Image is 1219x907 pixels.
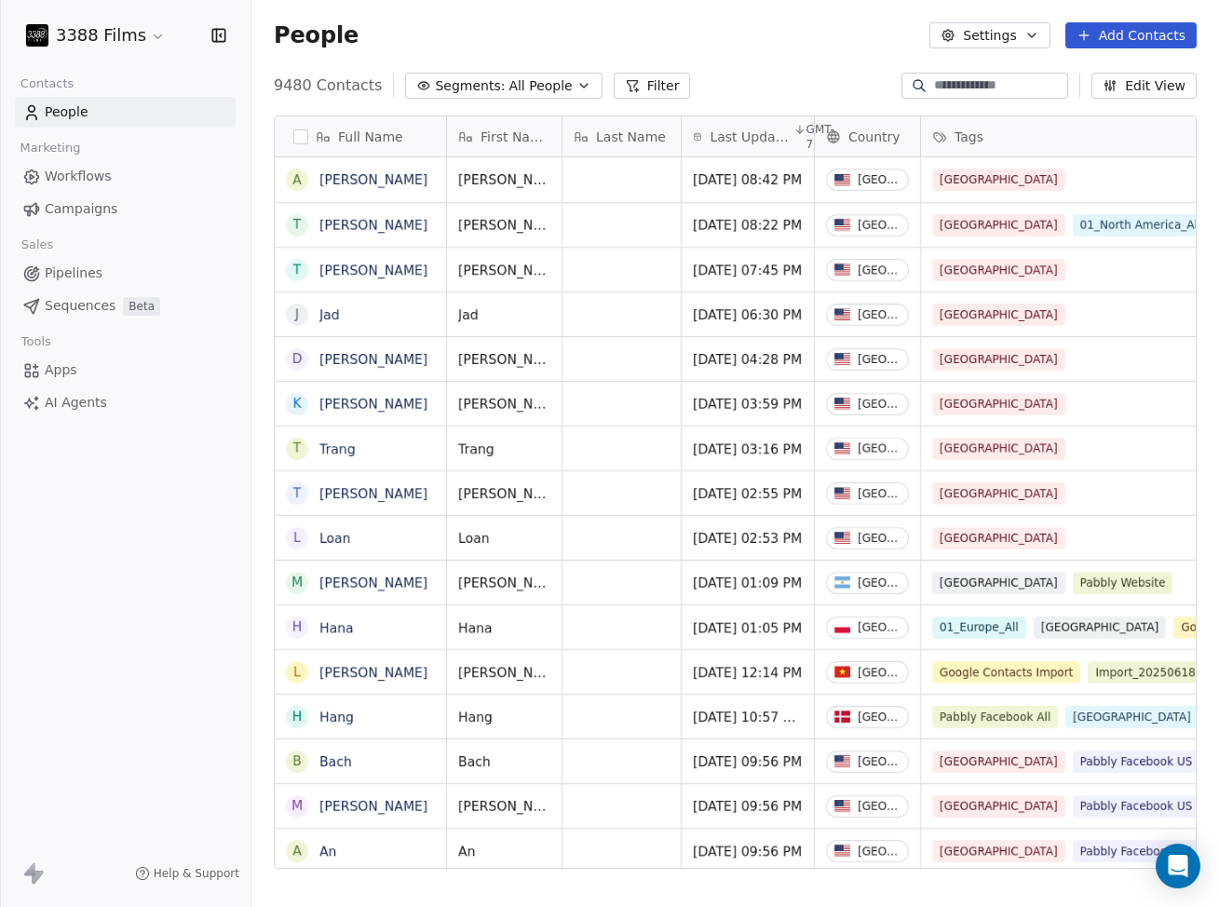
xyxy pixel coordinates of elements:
[932,751,1065,773] span: [GEOGRAPHIC_DATA]
[932,348,1065,371] span: [GEOGRAPHIC_DATA]
[1091,73,1197,99] button: Edit View
[682,116,814,156] div: Last Updated DateGMT-7
[293,528,301,548] div: L
[562,116,681,156] div: Last Name
[693,574,803,592] span: [DATE] 01:09 PM
[458,305,550,324] span: Jad
[15,194,236,224] a: Campaigns
[319,620,354,635] a: Hana
[858,666,901,679] div: [GEOGRAPHIC_DATA]
[447,116,562,156] div: First Name
[435,76,505,96] span: Segments:
[135,866,239,881] a: Help & Support
[858,219,901,232] div: [GEOGRAPHIC_DATA]
[319,263,427,278] a: [PERSON_NAME]
[710,128,789,146] span: Last Updated Date
[932,706,1058,728] span: Pabbly Facebook All
[319,844,336,859] a: An
[693,708,803,726] span: [DATE] 10:57 AM
[458,663,550,682] span: [PERSON_NAME]
[932,527,1065,549] span: [GEOGRAPHIC_DATA]
[123,297,160,316] span: Beta
[1156,844,1200,888] div: Open Intercom Messenger
[1065,22,1197,48] button: Add Contacts
[1073,214,1209,237] span: 01_North America_All
[291,573,303,592] div: M
[955,128,983,146] span: Tags
[932,482,1065,505] span: [GEOGRAPHIC_DATA]
[26,24,48,47] img: 3388Films_Logo_White.jpg
[319,172,427,187] a: [PERSON_NAME]
[293,483,302,503] div: T
[458,752,550,771] span: Bach
[458,261,550,279] span: [PERSON_NAME]
[932,304,1065,326] span: [GEOGRAPHIC_DATA]
[458,708,550,726] span: Hang
[45,167,112,186] span: Workflows
[693,350,803,369] span: [DATE] 04:28 PM
[932,393,1065,415] span: [GEOGRAPHIC_DATA]
[458,440,550,458] span: Trang
[292,841,302,860] div: A
[1073,572,1173,594] span: Pabbly Website
[596,128,666,146] span: Last Name
[693,529,803,548] span: [DATE] 02:53 PM
[693,752,803,771] span: [DATE] 09:56 PM
[319,218,427,233] a: [PERSON_NAME]
[458,574,550,592] span: [PERSON_NAME]
[932,259,1065,281] span: [GEOGRAPHIC_DATA]
[45,264,102,283] span: Pipelines
[292,617,303,637] div: H
[13,231,61,259] span: Sales
[319,665,427,680] a: [PERSON_NAME]
[458,484,550,503] span: [PERSON_NAME]
[693,440,803,458] span: [DATE] 03:16 PM
[815,116,920,156] div: Country
[275,157,447,870] div: grid
[15,161,236,192] a: Workflows
[292,707,303,726] div: H
[15,97,236,128] a: People
[858,800,901,813] div: [GEOGRAPHIC_DATA]
[458,842,550,860] span: An
[693,618,803,637] span: [DATE] 01:05 PM
[293,215,302,235] div: T
[858,576,901,589] div: [GEOGRAPHIC_DATA]
[458,395,550,413] span: [PERSON_NAME]
[15,355,236,386] a: Apps
[1073,840,1200,862] span: Pabbly Facebook US
[932,169,1065,191] span: [GEOGRAPHIC_DATA]
[12,134,88,162] span: Marketing
[458,170,550,189] span: [PERSON_NAME]
[22,20,169,51] button: 3388 Films
[458,797,550,816] span: [PERSON_NAME]
[275,116,446,156] div: Full Name
[319,352,427,367] a: [PERSON_NAME]
[932,661,1080,684] span: Google Contacts Import
[154,866,239,881] span: Help & Support
[319,754,352,769] a: Bach
[293,662,301,682] div: L
[15,387,236,418] a: AI Agents
[858,173,901,186] div: [GEOGRAPHIC_DATA]
[481,128,550,146] span: First Name
[858,845,901,858] div: [GEOGRAPHIC_DATA]
[319,799,427,814] a: [PERSON_NAME]
[932,795,1065,818] span: [GEOGRAPHIC_DATA]
[858,353,901,366] div: [GEOGRAPHIC_DATA]
[858,398,901,411] div: [GEOGRAPHIC_DATA]
[45,199,117,219] span: Campaigns
[1088,661,1202,684] span: Import_20250618
[693,216,803,235] span: [DATE] 08:22 PM
[15,291,236,321] a: SequencesBeta
[932,616,1026,639] span: 01_Europe_All
[1034,616,1167,639] span: [GEOGRAPHIC_DATA]
[693,842,803,860] span: [DATE] 09:56 PM
[858,755,901,768] div: [GEOGRAPHIC_DATA]
[858,264,901,277] div: [GEOGRAPHIC_DATA]
[932,840,1065,862] span: [GEOGRAPHIC_DATA]
[458,350,550,369] span: [PERSON_NAME]
[458,216,550,235] span: [PERSON_NAME]
[292,349,303,369] div: D
[292,394,301,413] div: K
